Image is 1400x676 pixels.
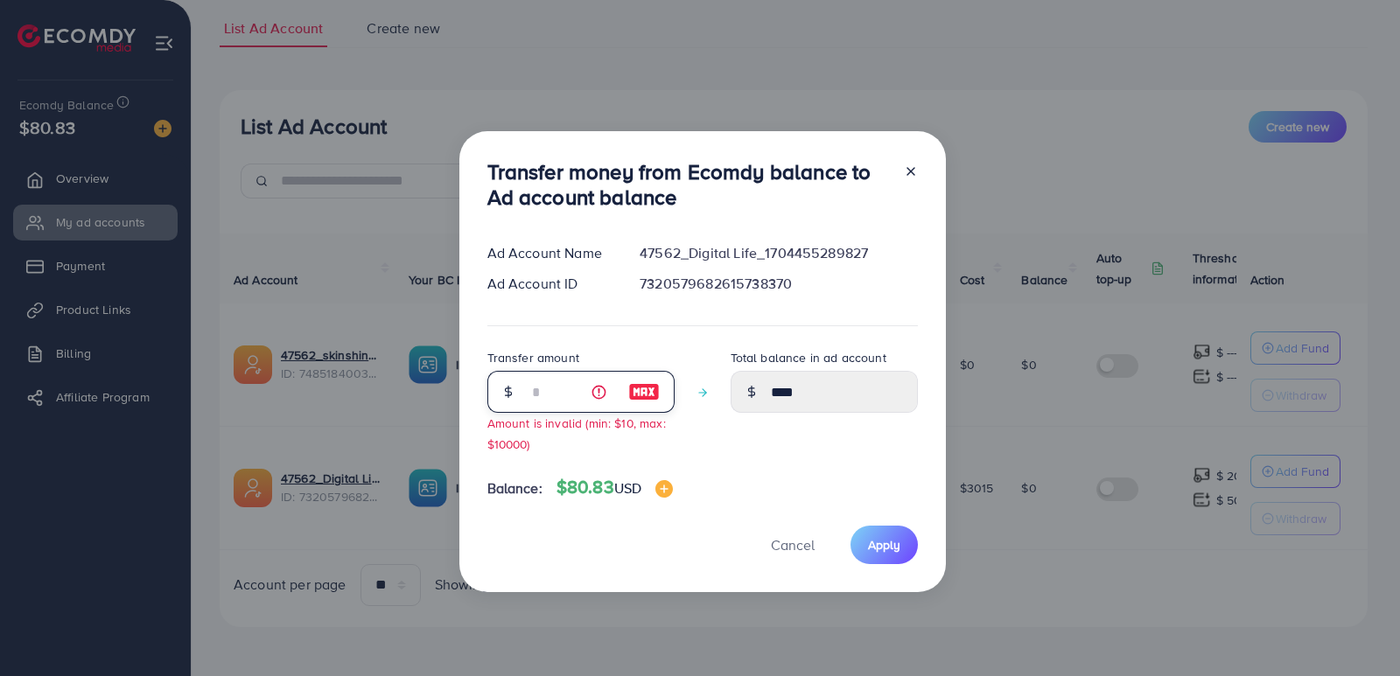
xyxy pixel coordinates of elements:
[487,478,542,498] span: Balance:
[487,159,890,210] h3: Transfer money from Ecomdy balance to Ad account balance
[473,274,626,294] div: Ad Account ID
[628,381,660,402] img: image
[749,526,836,563] button: Cancel
[487,349,579,366] label: Transfer amount
[655,480,673,498] img: image
[626,243,931,263] div: 47562_Digital Life_1704455289827
[868,536,900,554] span: Apply
[771,535,815,554] span: Cancel
[626,274,931,294] div: 7320579682615738370
[731,349,886,366] label: Total balance in ad account
[850,526,918,563] button: Apply
[614,478,641,498] span: USD
[473,243,626,263] div: Ad Account Name
[1326,597,1387,663] iframe: Chat
[487,415,666,451] small: Amount is invalid (min: $10, max: $10000)
[556,477,673,498] h4: $80.83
